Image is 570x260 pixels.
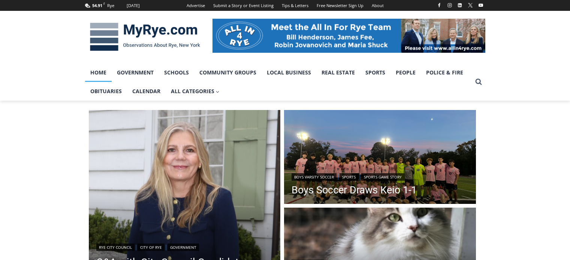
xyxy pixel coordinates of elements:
a: Schools [159,63,194,82]
img: (PHOTO: The Rye Boys Soccer team from their match agains Keio Academy on September 30, 2025. Cred... [284,110,476,206]
a: Boys Soccer Draws Keio 1-1 [292,184,417,196]
a: Police & Fire [421,63,468,82]
a: Rye City Council [96,244,135,251]
div: | | [96,242,273,251]
a: Sports [360,63,390,82]
a: X [466,1,475,10]
a: Home [85,63,112,82]
a: Government [112,63,159,82]
a: Sports Game Story [361,173,404,181]
div: Rye [107,2,114,9]
nav: Primary Navigation [85,63,472,101]
a: Linkedin [455,1,464,10]
div: | | [292,172,417,181]
img: All in for Rye [212,19,485,52]
button: View Search Form [472,75,485,89]
a: Calendar [127,82,166,101]
a: Facebook [435,1,444,10]
a: Community Groups [194,63,262,82]
a: City of Rye [138,244,165,251]
a: YouTube [476,1,485,10]
a: All Categories [166,82,225,101]
a: Read More Boys Soccer Draws Keio 1-1 [284,110,476,206]
a: Instagram [445,1,454,10]
span: All Categories [171,87,220,95]
span: 54.91 [92,3,102,8]
a: Real Estate [316,63,360,82]
a: Local Business [262,63,316,82]
div: [DATE] [127,2,140,9]
span: F [103,1,105,6]
a: Boys Varsity Soccer [292,173,337,181]
a: People [390,63,421,82]
a: Sports [340,173,358,181]
img: MyRye.com [85,18,205,56]
a: Government [168,244,199,251]
a: Obituaries [85,82,127,101]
